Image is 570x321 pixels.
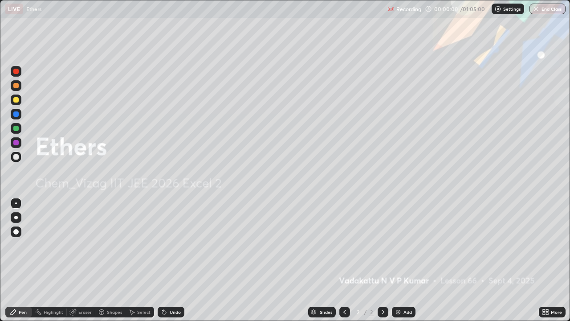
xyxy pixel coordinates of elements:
p: Ethers [26,5,41,12]
div: Undo [170,310,181,314]
div: 2 [369,308,374,316]
div: Add [403,310,412,314]
img: add-slide-button [395,309,402,316]
div: Eraser [78,310,92,314]
p: Recording [396,6,421,12]
div: Shapes [107,310,122,314]
div: Pen [19,310,27,314]
div: Highlight [44,310,63,314]
p: LIVE [8,5,20,12]
p: Settings [503,7,521,11]
div: 2 [354,309,362,315]
img: class-settings-icons [494,5,501,12]
img: recording.375f2c34.svg [387,5,395,12]
div: Select [137,310,151,314]
img: end-class-cross [533,5,540,12]
div: Slides [320,310,332,314]
div: More [551,310,562,314]
div: / [364,309,367,315]
button: End Class [529,4,566,14]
